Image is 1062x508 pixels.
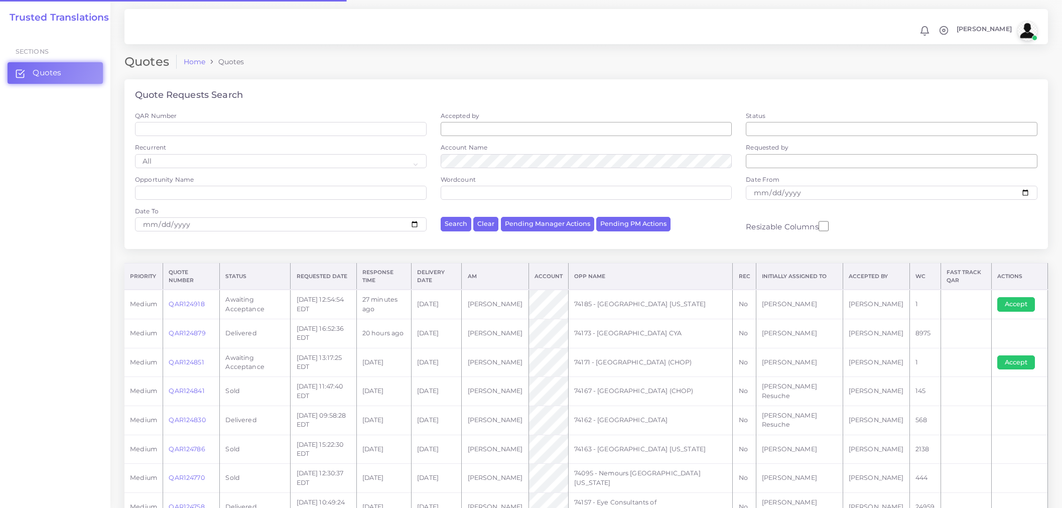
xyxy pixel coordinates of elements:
[746,220,828,232] label: Resizable Columns
[957,26,1012,33] span: [PERSON_NAME]
[441,217,471,231] button: Search
[756,435,843,464] td: [PERSON_NAME]
[909,290,941,319] td: 1
[8,62,103,83] a: Quotes
[291,264,356,290] th: Requested Date
[909,264,941,290] th: WC
[356,348,411,377] td: [DATE]
[130,387,157,395] span: medium
[411,377,461,406] td: [DATE]
[746,143,788,152] label: Requested by
[220,290,291,319] td: Awaiting Acceptance
[462,464,528,493] td: [PERSON_NAME]
[291,290,356,319] td: [DATE] 12:54:54 EDT
[756,264,843,290] th: Initially Assigned to
[291,348,356,377] td: [DATE] 13:17:25 EDT
[941,264,991,290] th: Fast Track QAR
[411,348,461,377] td: [DATE]
[843,406,909,435] td: [PERSON_NAME]
[291,435,356,464] td: [DATE] 15:22:30 EDT
[124,264,163,290] th: Priority
[997,300,1042,308] a: Accept
[205,57,244,67] li: Quotes
[411,464,461,493] td: [DATE]
[356,264,411,290] th: Response Time
[169,329,205,337] a: QAR124879
[756,319,843,348] td: [PERSON_NAME]
[756,406,843,435] td: [PERSON_NAME] Resuche
[462,435,528,464] td: [PERSON_NAME]
[997,358,1042,365] a: Accept
[746,111,765,120] label: Status
[411,435,461,464] td: [DATE]
[909,319,941,348] td: 8975
[356,435,411,464] td: [DATE]
[220,348,291,377] td: Awaiting Acceptance
[568,319,733,348] td: 74173 - [GEOGRAPHIC_DATA] CYA
[130,445,157,453] span: medium
[568,348,733,377] td: 74171 - [GEOGRAPHIC_DATA] (CHOP)
[462,406,528,435] td: [PERSON_NAME]
[733,319,756,348] td: No
[843,435,909,464] td: [PERSON_NAME]
[568,264,733,290] th: Opp Name
[1017,21,1037,41] img: avatar
[169,387,204,395] a: QAR124841
[291,377,356,406] td: [DATE] 11:47:40 EDT
[411,406,461,435] td: [DATE]
[997,297,1035,311] button: Accept
[135,90,243,101] h4: Quote Requests Search
[843,348,909,377] td: [PERSON_NAME]
[169,358,204,366] a: QAR124851
[909,377,941,406] td: 145
[568,406,733,435] td: 74162 - [GEOGRAPHIC_DATA]
[124,55,177,69] h2: Quotes
[130,416,157,424] span: medium
[441,175,476,184] label: Wordcount
[756,348,843,377] td: [PERSON_NAME]
[3,12,109,24] a: Trusted Translations
[501,217,594,231] button: Pending Manager Actions
[220,464,291,493] td: Sold
[130,329,157,337] span: medium
[462,264,528,290] th: AM
[130,358,157,366] span: medium
[462,319,528,348] td: [PERSON_NAME]
[411,319,461,348] td: [DATE]
[733,464,756,493] td: No
[130,300,157,308] span: medium
[462,290,528,319] td: [PERSON_NAME]
[568,377,733,406] td: 74167 - [GEOGRAPHIC_DATA] (CHOP)
[291,464,356,493] td: [DATE] 12:30:37 EDT
[462,348,528,377] td: [PERSON_NAME]
[356,406,411,435] td: [DATE]
[733,406,756,435] td: No
[819,220,829,232] input: Resizable Columns
[220,319,291,348] td: Delivered
[184,57,206,67] a: Home
[568,435,733,464] td: 74163 - [GEOGRAPHIC_DATA] [US_STATE]
[291,319,356,348] td: [DATE] 16:52:36 EDT
[169,416,205,424] a: QAR124830
[756,290,843,319] td: [PERSON_NAME]
[441,111,480,120] label: Accepted by
[909,435,941,464] td: 2138
[843,290,909,319] td: [PERSON_NAME]
[411,290,461,319] td: [DATE]
[528,264,568,290] th: Account
[733,348,756,377] td: No
[997,355,1035,369] button: Accept
[909,406,941,435] td: 568
[568,464,733,493] td: 74095 - Nemours [GEOGRAPHIC_DATA] [US_STATE]
[733,290,756,319] td: No
[169,474,204,481] a: QAR124770
[843,377,909,406] td: [PERSON_NAME]
[291,406,356,435] td: [DATE] 09:58:28 EDT
[356,377,411,406] td: [DATE]
[411,264,461,290] th: Delivery Date
[952,21,1041,41] a: [PERSON_NAME]avatar
[843,264,909,290] th: Accepted by
[462,377,528,406] td: [PERSON_NAME]
[733,377,756,406] td: No
[169,445,205,453] a: QAR124786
